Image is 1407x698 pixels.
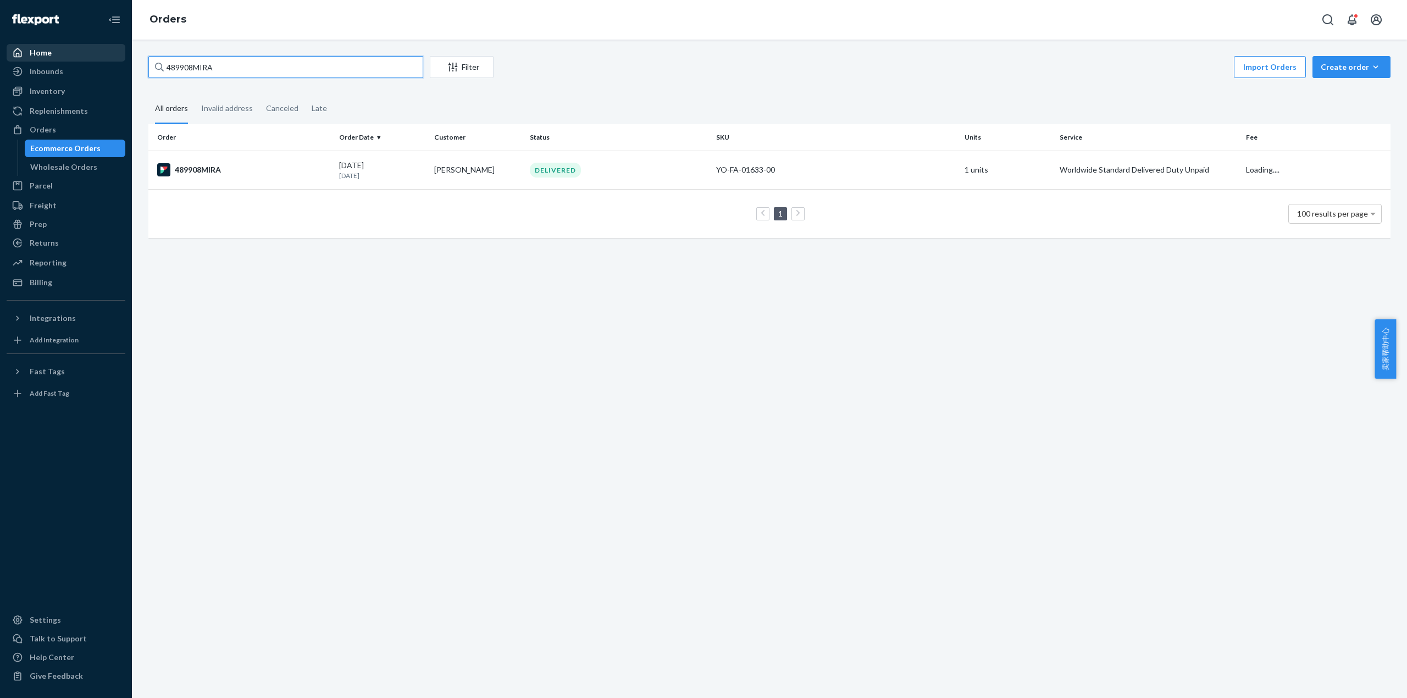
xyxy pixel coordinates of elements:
div: Integrations [30,313,76,324]
div: YO-FA-01633-00 [716,164,956,175]
a: Replenishments [7,102,125,120]
td: Loading.... [1242,151,1391,189]
button: Open account menu [1365,9,1387,31]
div: Replenishments [30,106,88,117]
p: Worldwide Standard Delivered Duty Unpaid [1060,164,1237,175]
div: Invalid address [201,94,253,123]
a: Add Fast Tag [7,385,125,402]
ol: breadcrumbs [141,4,195,36]
p: [DATE] [339,171,425,180]
a: Home [7,44,125,62]
a: Inbounds [7,63,125,80]
button: Create order [1312,56,1391,78]
th: Status [525,124,712,151]
a: Orders [7,121,125,139]
div: Prep [30,219,47,230]
img: Flexport logo [12,14,59,25]
td: 1 units [960,151,1055,189]
a: Talk to Support [7,630,125,647]
div: Ecommerce Orders [30,143,101,154]
div: Fast Tags [30,366,65,377]
th: Order Date [335,124,430,151]
th: Units [960,124,1055,151]
div: 489908MIRA [157,163,330,176]
div: Help Center [30,652,74,663]
a: Ecommerce Orders [25,140,126,157]
div: Parcel [30,180,53,191]
div: Reporting [30,257,67,268]
button: Open Search Box [1317,9,1339,31]
div: Billing [30,277,52,288]
div: Settings [30,614,61,625]
a: Help Center [7,649,125,666]
div: Create order [1321,62,1382,73]
div: All orders [155,94,188,124]
div: Filter [430,62,493,73]
a: Wholesale Orders [25,158,126,176]
div: Inbounds [30,66,63,77]
button: Close Navigation [103,9,125,31]
a: Parcel [7,177,125,195]
a: Page 1 is your current page [776,209,785,218]
div: Orders [30,124,56,135]
div: Returns [30,237,59,248]
div: Customer [434,132,520,142]
div: Talk to Support [30,633,87,644]
button: Fast Tags [7,363,125,380]
button: 卖家帮助中心 [1375,319,1396,379]
div: DELIVERED [530,163,581,178]
a: Returns [7,234,125,252]
a: Orders [149,13,186,25]
div: Home [30,47,52,58]
a: Settings [7,611,125,629]
span: 100 results per page [1297,209,1368,218]
div: Give Feedback [30,671,83,682]
th: Service [1055,124,1242,151]
th: Fee [1242,124,1391,151]
div: Add Integration [30,335,79,345]
button: Give Feedback [7,667,125,685]
button: Filter [430,56,494,78]
td: [PERSON_NAME] [430,151,525,189]
a: Inventory [7,82,125,100]
a: Billing [7,274,125,291]
div: [DATE] [339,160,425,180]
a: Prep [7,215,125,233]
div: Inventory [30,86,65,97]
div: Wholesale Orders [30,162,97,173]
div: Canceled [266,94,298,123]
div: Freight [30,200,57,211]
button: Open notifications [1341,9,1363,31]
a: Add Integration [7,331,125,349]
input: Search orders [148,56,423,78]
div: Add Fast Tag [30,389,69,398]
a: Reporting [7,254,125,272]
th: SKU [712,124,960,151]
button: Integrations [7,309,125,327]
a: Freight [7,197,125,214]
th: Order [148,124,335,151]
div: Late [312,94,327,123]
button: Import Orders [1234,56,1306,78]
